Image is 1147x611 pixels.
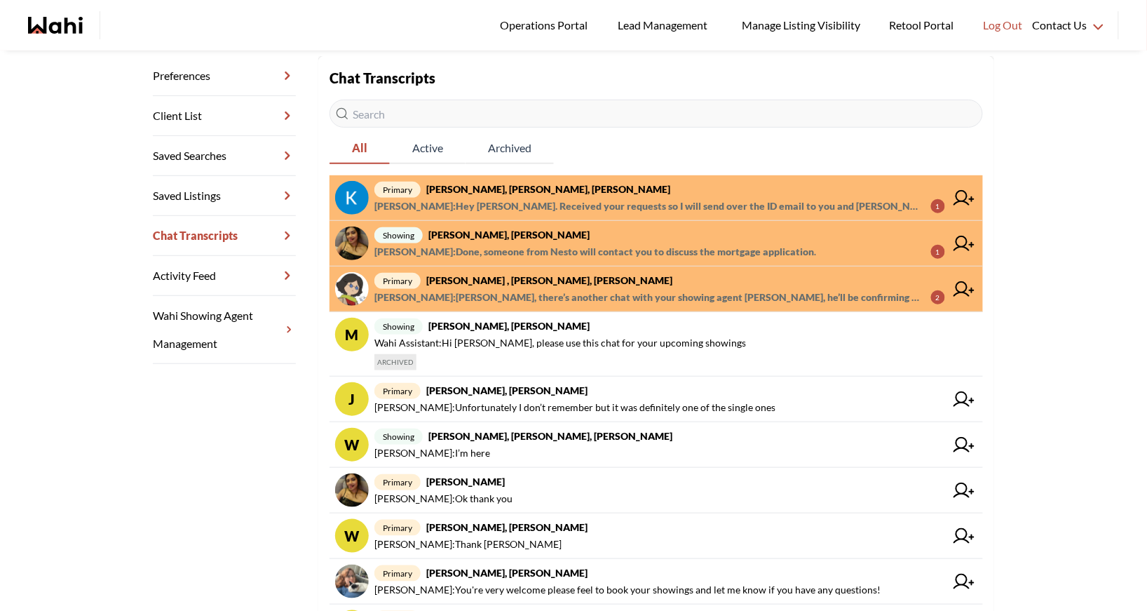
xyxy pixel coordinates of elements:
[330,422,983,468] a: Wshowing[PERSON_NAME], [PERSON_NAME], [PERSON_NAME][PERSON_NAME]:I’m here
[335,318,369,351] div: M
[426,183,670,195] strong: [PERSON_NAME], [PERSON_NAME], [PERSON_NAME]
[618,16,712,34] span: Lead Management
[28,17,83,34] a: Wahi homepage
[153,256,296,296] a: Activity Feed
[374,536,562,553] span: [PERSON_NAME] : Thank [PERSON_NAME]
[374,445,490,462] span: [PERSON_NAME] : I’m here
[330,69,435,86] strong: Chat Transcripts
[390,133,466,163] span: Active
[374,490,513,507] span: [PERSON_NAME] : Ok thank you
[374,243,816,260] span: [PERSON_NAME] : Done, someone from Nesto will contact you to discuss the mortgage application.
[153,176,296,216] a: Saved Listings
[153,96,296,136] a: Client List
[330,468,983,513] a: primary[PERSON_NAME][PERSON_NAME]:Ok thank you
[330,100,983,128] input: Search
[330,312,983,377] a: Mshowing[PERSON_NAME], [PERSON_NAME]Wahi Assistant:Hi [PERSON_NAME], please use this chat for you...
[374,520,421,536] span: primary
[330,133,390,163] span: All
[374,565,421,582] span: primary
[466,133,554,164] button: Archived
[374,474,421,490] span: primary
[374,227,423,243] span: showing
[335,565,369,598] img: chat avatar
[374,198,920,215] span: [PERSON_NAME] : Hey [PERSON_NAME]. Received your requests so I will send over the ID email to you...
[426,567,588,579] strong: [PERSON_NAME], [PERSON_NAME]
[374,335,746,351] span: Wahi Assistant : Hi [PERSON_NAME], please use this chat for your upcoming showings
[153,216,296,256] a: Chat Transcripts
[330,267,983,312] a: primary[PERSON_NAME] , [PERSON_NAME], [PERSON_NAME][PERSON_NAME]:[PERSON_NAME], there’s another c...
[153,296,296,364] a: Wahi Showing Agent Management
[330,133,390,164] button: All
[374,429,423,445] span: showing
[374,354,416,370] span: ARCHIVED
[374,289,920,306] span: [PERSON_NAME] : [PERSON_NAME], there’s another chat with your showing agent [PERSON_NAME], he’ll ...
[984,16,1023,34] span: Log Out
[466,133,554,163] span: Archived
[428,229,590,241] strong: [PERSON_NAME], [PERSON_NAME]
[330,513,983,559] a: Wprimary[PERSON_NAME], [PERSON_NAME][PERSON_NAME]:Thank [PERSON_NAME]
[374,582,881,598] span: [PERSON_NAME] : You're very welcome please feel to book your showings and let me know if you have...
[931,199,945,213] div: 1
[330,175,983,221] a: primary[PERSON_NAME], [PERSON_NAME], [PERSON_NAME][PERSON_NAME]:Hey [PERSON_NAME]. Received your ...
[390,133,466,164] button: Active
[374,318,423,335] span: showing
[335,272,369,306] img: chat avatar
[428,320,590,332] strong: [PERSON_NAME], [PERSON_NAME]
[335,181,369,215] img: chat avatar
[426,476,505,488] strong: [PERSON_NAME]
[153,136,296,176] a: Saved Searches
[738,16,864,34] span: Manage Listing Visibility
[374,399,775,416] span: [PERSON_NAME] : Unfortunately I don’t remember but it was definitely one of the single ones
[931,290,945,304] div: 2
[374,383,421,399] span: primary
[335,474,369,507] img: chat avatar
[330,221,983,267] a: showing[PERSON_NAME], [PERSON_NAME][PERSON_NAME]:Done, someone from Nesto will contact you to dis...
[335,519,369,553] div: W
[335,428,369,462] div: W
[335,227,369,260] img: chat avatar
[500,16,592,34] span: Operations Portal
[890,16,958,34] span: Retool Portal
[374,182,421,198] span: primary
[426,384,588,396] strong: [PERSON_NAME], [PERSON_NAME]
[374,273,421,289] span: primary
[335,382,369,416] div: J
[330,559,983,605] a: primary[PERSON_NAME], [PERSON_NAME][PERSON_NAME]:You're very welcome please feel to book your sho...
[426,274,672,286] strong: [PERSON_NAME] , [PERSON_NAME], [PERSON_NAME]
[426,521,588,533] strong: [PERSON_NAME], [PERSON_NAME]
[330,377,983,422] a: Jprimary[PERSON_NAME], [PERSON_NAME][PERSON_NAME]:Unfortunately I don’t remember but it was defin...
[428,430,672,442] strong: [PERSON_NAME], [PERSON_NAME], [PERSON_NAME]
[931,245,945,259] div: 1
[153,56,296,96] a: Preferences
